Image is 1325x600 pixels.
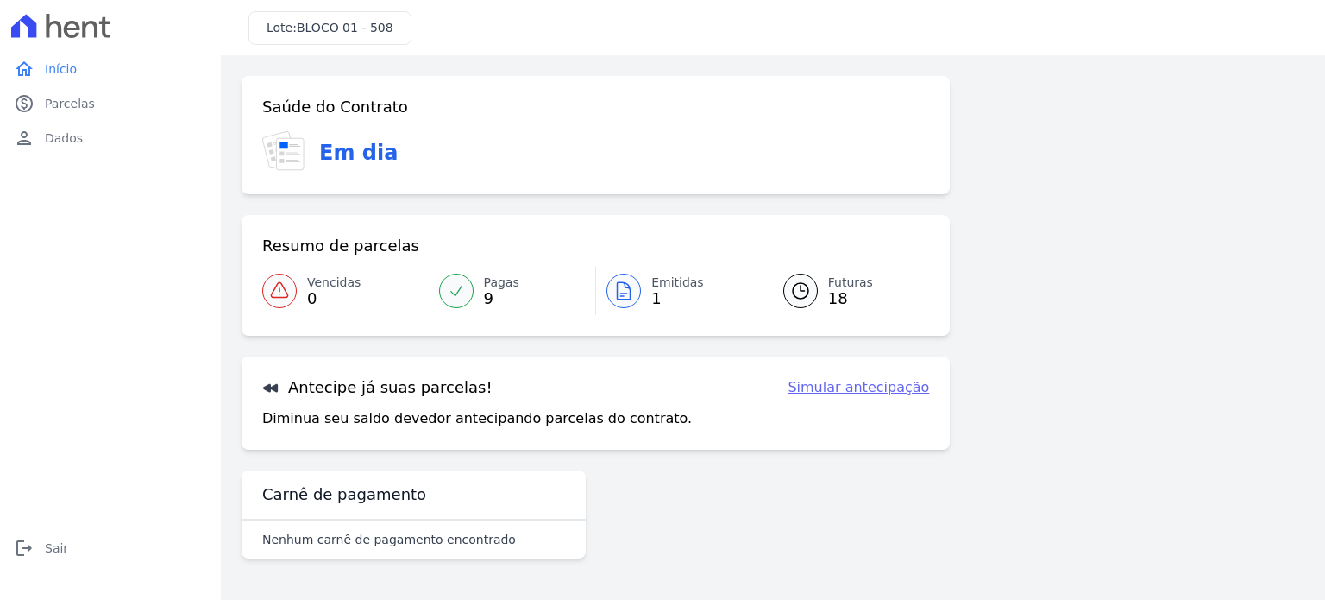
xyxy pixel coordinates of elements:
[297,21,393,35] span: BLOCO 01 - 508
[262,236,419,256] h3: Resumo de parcelas
[596,267,763,315] a: Emitidas 1
[484,292,519,306] span: 9
[828,274,873,292] span: Futuras
[319,137,398,168] h3: Em dia
[307,292,361,306] span: 0
[14,128,35,148] i: person
[45,129,83,147] span: Dados
[45,95,95,112] span: Parcelas
[7,52,214,86] a: homeInício
[651,274,704,292] span: Emitidas
[429,267,596,315] a: Pagas 9
[484,274,519,292] span: Pagas
[14,93,35,114] i: paid
[262,531,516,548] p: Nenhum carnê de pagamento encontrado
[262,408,692,429] p: Diminua seu saldo devedor antecipando parcelas do contrato.
[7,86,214,121] a: paidParcelas
[262,97,408,117] h3: Saúde do Contrato
[262,484,426,505] h3: Carnê de pagamento
[45,60,77,78] span: Início
[262,267,429,315] a: Vencidas 0
[267,19,393,37] h3: Lote:
[651,292,704,306] span: 1
[7,121,214,155] a: personDados
[45,540,68,557] span: Sair
[14,538,35,559] i: logout
[262,377,493,398] h3: Antecipe já suas parcelas!
[7,531,214,565] a: logoutSair
[763,267,930,315] a: Futuras 18
[14,59,35,79] i: home
[788,377,929,398] a: Simular antecipação
[828,292,873,306] span: 18
[307,274,361,292] span: Vencidas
